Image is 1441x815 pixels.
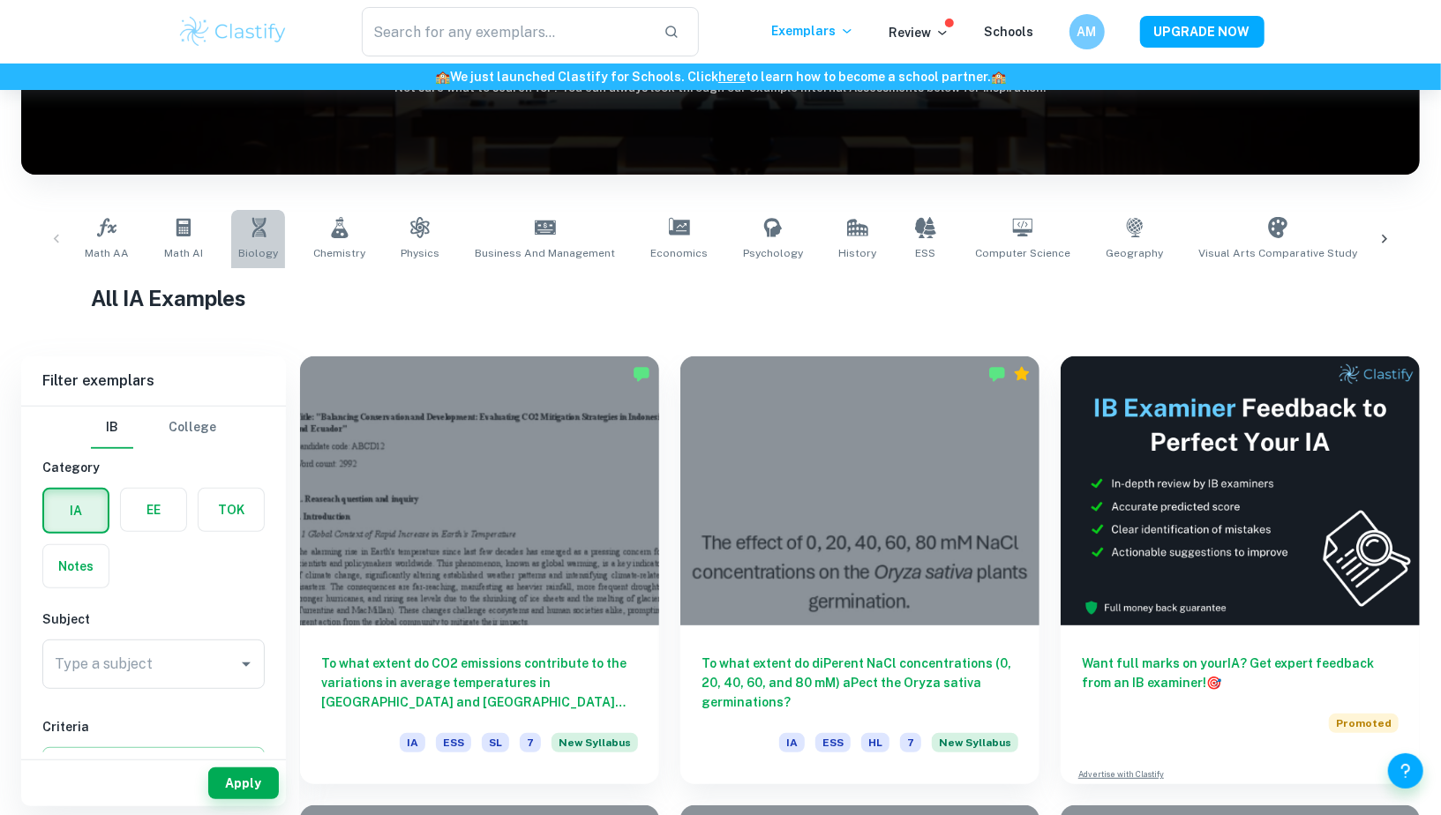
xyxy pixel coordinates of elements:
[1061,356,1420,784] a: Want full marks on yourIA? Get expert feedback from an IB examiner!PromotedAdvertise with Clastify
[1013,365,1031,383] div: Premium
[815,733,851,752] span: ESS
[916,245,936,261] span: ESS
[44,490,108,532] button: IA
[401,245,439,261] span: Physics
[313,245,365,261] span: Chemistry
[900,733,921,752] span: 7
[552,733,638,763] div: Starting from the May 2026 session, the ESS IA requirements have changed. We created this exempla...
[680,356,1039,784] a: To what extent do diPerent NaCl concentrations (0, 20, 40, 60, and 80 mM) aPect the Oryza sativa ...
[21,356,286,406] h6: Filter exemplars
[889,23,949,42] p: Review
[177,14,289,49] img: Clastify logo
[975,245,1070,261] span: Computer Science
[238,245,278,261] span: Biology
[42,747,265,779] button: Select
[208,767,279,799] button: Apply
[743,245,803,261] span: Psychology
[91,407,216,449] div: Filter type choice
[991,70,1006,84] span: 🏫
[650,245,708,261] span: Economics
[1082,654,1399,692] h6: Want full marks on your IA ? Get expert feedback from an IB examiner!
[436,733,471,752] span: ESS
[988,365,1006,383] img: Marked
[520,733,541,752] span: 7
[932,733,1018,763] div: Starting from the May 2026 session, the ESS IA requirements have changed. We created this exempla...
[482,733,509,752] span: SL
[43,545,109,587] button: Notes
[1206,676,1221,690] span: 🎯
[779,733,805,752] span: IA
[718,70,746,84] a: here
[1061,356,1420,625] img: Thumbnail
[1078,768,1164,781] a: Advertise with Clastify
[838,245,876,261] span: History
[169,407,216,449] button: College
[633,365,650,383] img: Marked
[1198,245,1357,261] span: Visual Arts Comparative Study
[861,733,889,752] span: HL
[702,654,1018,712] h6: To what extent do diPerent NaCl concentrations (0, 20, 40, 60, and 80 mM) aPect the Oryza sativa ...
[1077,22,1097,41] h6: AM
[234,652,259,677] button: Open
[91,407,133,449] button: IB
[435,70,450,84] span: 🏫
[85,245,129,261] span: Math AA
[362,7,650,56] input: Search for any exemplars...
[1388,753,1423,789] button: Help and Feedback
[475,245,615,261] span: Business and Management
[42,458,265,477] h6: Category
[164,245,203,261] span: Math AI
[1106,245,1163,261] span: Geography
[42,609,265,629] h6: Subject
[1140,16,1265,48] button: UPGRADE NOW
[91,282,1350,314] h1: All IA Examples
[121,489,186,531] button: EE
[300,356,659,784] a: To what extent do CO2 emissions contribute to the variations in average temperatures in [GEOGRAPH...
[42,717,265,736] h6: Criteria
[321,654,638,712] h6: To what extent do CO2 emissions contribute to the variations in average temperatures in [GEOGRAPH...
[199,489,264,531] button: TOK
[1069,14,1105,49] button: AM
[1329,714,1399,733] span: Promoted
[4,67,1437,86] h6: We just launched Clastify for Schools. Click to learn how to become a school partner.
[400,733,425,752] span: IA
[932,733,1018,752] span: New Syllabus
[772,21,854,41] p: Exemplars
[552,733,638,752] span: New Syllabus
[985,25,1034,39] a: Schools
